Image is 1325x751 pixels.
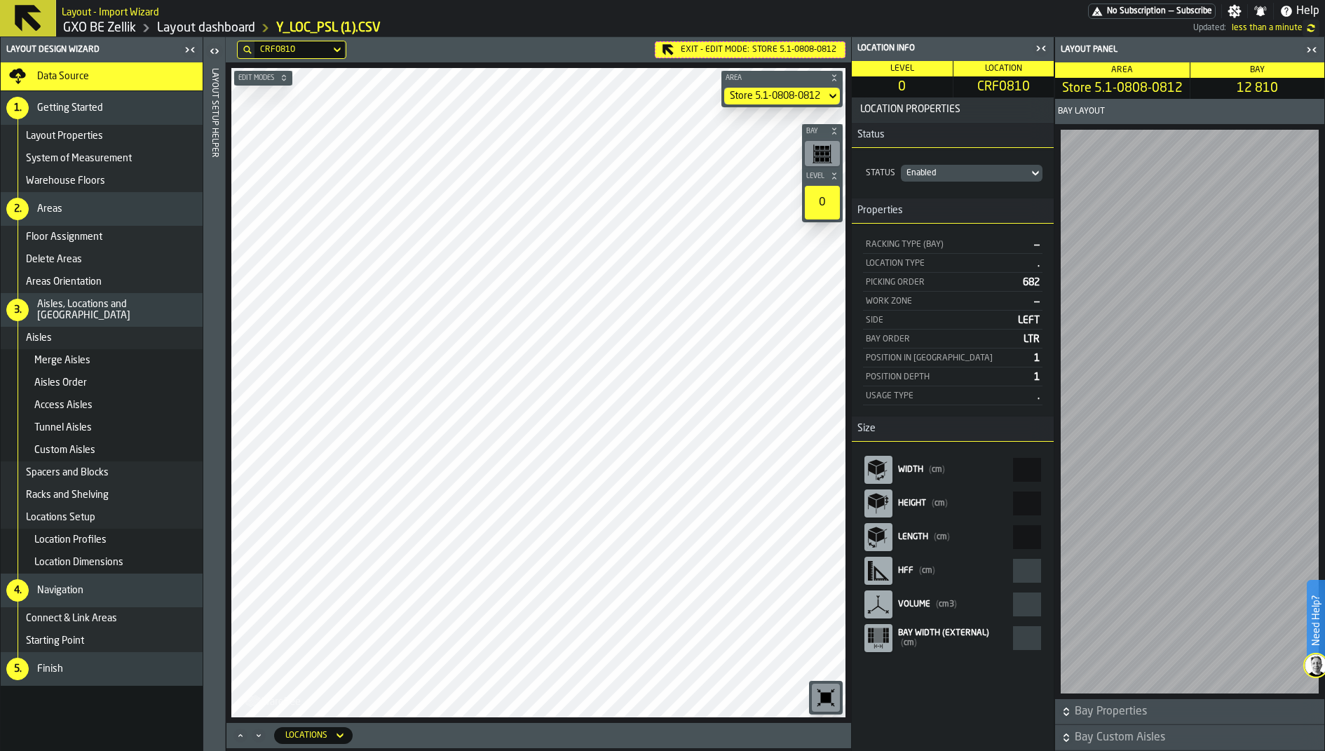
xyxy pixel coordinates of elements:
h2: Sub Title [62,4,159,18]
span: ( [934,533,937,541]
span: — [1034,240,1040,250]
a: link-to-/wh/i/5fa160b1-7992-442a-9057-4226e3d2ae6d/pricing/ [1088,4,1216,19]
div: DropdownMenuValue-locations [285,731,327,740]
span: Tunnel Aisles [34,422,92,433]
div: Location Info [855,43,1031,53]
input: react-aria3254020792-:r6mu: react-aria3254020792-:r6mu: [1013,626,1041,650]
li: menu Spacers and Blocks [1,461,203,484]
span: Areas Orientation [26,276,102,287]
div: Work Zone [866,297,1028,306]
button: button- [852,97,1054,123]
span: Status [852,129,885,140]
li: menu Location Profiles [1,529,203,551]
li: menu Location Dimensions [1,551,203,574]
span: Racks and Shelving [26,489,109,501]
span: Bay Custom Aisles [1075,729,1321,746]
span: Finish [37,663,63,675]
input: react-aria3254020792-:r6mm: react-aria3254020792-:r6mm: [1013,492,1041,515]
span: Volume [898,600,930,609]
div: StatList-item-Location Type [863,254,1042,273]
label: react-aria3254020792-:r6mu: [863,621,1042,655]
label: react-aria3254020792-:r6mo: [863,520,1042,554]
li: menu Access Aisles [1,394,203,417]
span: Access Aisles [34,400,93,411]
div: Layout Setup Helper [210,65,219,747]
span: ( [936,600,939,609]
div: 3. [6,299,29,321]
header: Layout panel [1055,37,1324,62]
li: menu Aisles [1,327,203,349]
button: button- [721,71,843,85]
li: menu Merge Aisles [1,349,203,372]
div: StatList-item-Bay Order [863,330,1042,349]
nav: Breadcrumb [62,20,627,36]
span: Store 5.1-0808-0812 [752,45,836,55]
span: Subscribe [1176,6,1212,16]
button: button- [234,71,292,85]
span: Aisles, Locations and [GEOGRAPHIC_DATA] [37,299,197,321]
a: link-to-/wh/i/5fa160b1-7992-442a-9057-4226e3d2ae6d [63,20,136,36]
label: react-aria3254020792-:r6ms: [863,588,1042,621]
div: 2. [6,198,29,220]
input: react-aria3254020792-:r6ms: react-aria3254020792-:r6ms: [1013,593,1041,616]
span: cm [919,567,935,575]
span: Help [1296,3,1319,20]
span: 682 [1023,278,1040,287]
span: Height [898,499,926,508]
span: Layout Properties [26,130,103,142]
span: cm3 [936,600,957,609]
div: Side [866,316,1012,325]
li: menu Finish [1,652,203,686]
div: Position Depth [866,372,1028,382]
div: StatList-item-Position in Bay [863,349,1042,367]
span: 18/09/2025, 14:38:42 [1232,23,1303,33]
span: Level [890,65,914,73]
span: Bay [1250,66,1265,74]
li: menu Warehouse Floors [1,170,203,192]
div: StatList-item-Picking Order [863,273,1042,292]
span: 1 [1034,372,1040,382]
li: menu Locations Setup [1,506,203,529]
div: Layout Design Wizard [4,45,180,55]
span: ) [945,499,948,508]
span: Location Dimensions [34,557,123,568]
li: menu Areas Orientation [1,271,203,293]
span: Aisles [26,332,52,344]
span: Merge Aisles [34,355,90,366]
label: button-toggle-Close me [180,41,200,58]
span: Custom Aisles [34,445,95,456]
li: menu Navigation [1,574,203,607]
span: cm [901,639,917,647]
li: menu Starting Point [1,630,203,652]
div: DropdownMenuValue-locations [274,727,353,744]
button: button- [802,169,843,183]
div: StatList-item-Usage Type [863,386,1042,405]
span: Delete Areas [26,254,82,265]
span: 0 [855,79,950,95]
div: StatusDropdownMenuValue-Enabled [863,162,1042,184]
header: Layout Setup Helper [203,37,225,751]
li: menu Connect & Link Areas [1,607,203,630]
span: Getting Started [37,102,103,114]
div: Location Type [866,259,1032,269]
span: ) [932,567,935,575]
a: logo-header [234,686,313,715]
li: menu Delete Areas [1,248,203,271]
label: button-toggle-Close me [1302,41,1321,58]
span: Store 5.1-0808-0812 [1058,81,1187,96]
span: Bay Width (External) [898,629,989,637]
button: button- [802,124,843,138]
label: button-toggle-Help [1274,3,1325,20]
div: 4. [6,579,29,602]
label: button-toggle-undefined [1303,20,1319,36]
h3: title-section-Status [852,123,1054,148]
div: Picking Order [866,278,1017,287]
input: react-aria3254020792-:r6mk: react-aria3254020792-:r6mk: [1013,458,1041,482]
div: Racking Type (Bay) [866,240,1028,250]
div: StatList-item-Work Zone [863,292,1042,311]
label: react-aria3254020792-:r6mk: [863,453,1042,487]
span: . [1038,391,1040,401]
div: DropdownMenuValue-Store 5.1-0808-0812 [724,88,840,104]
span: Starting Point [26,635,84,647]
div: button-toolbar-undefined [809,681,843,715]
